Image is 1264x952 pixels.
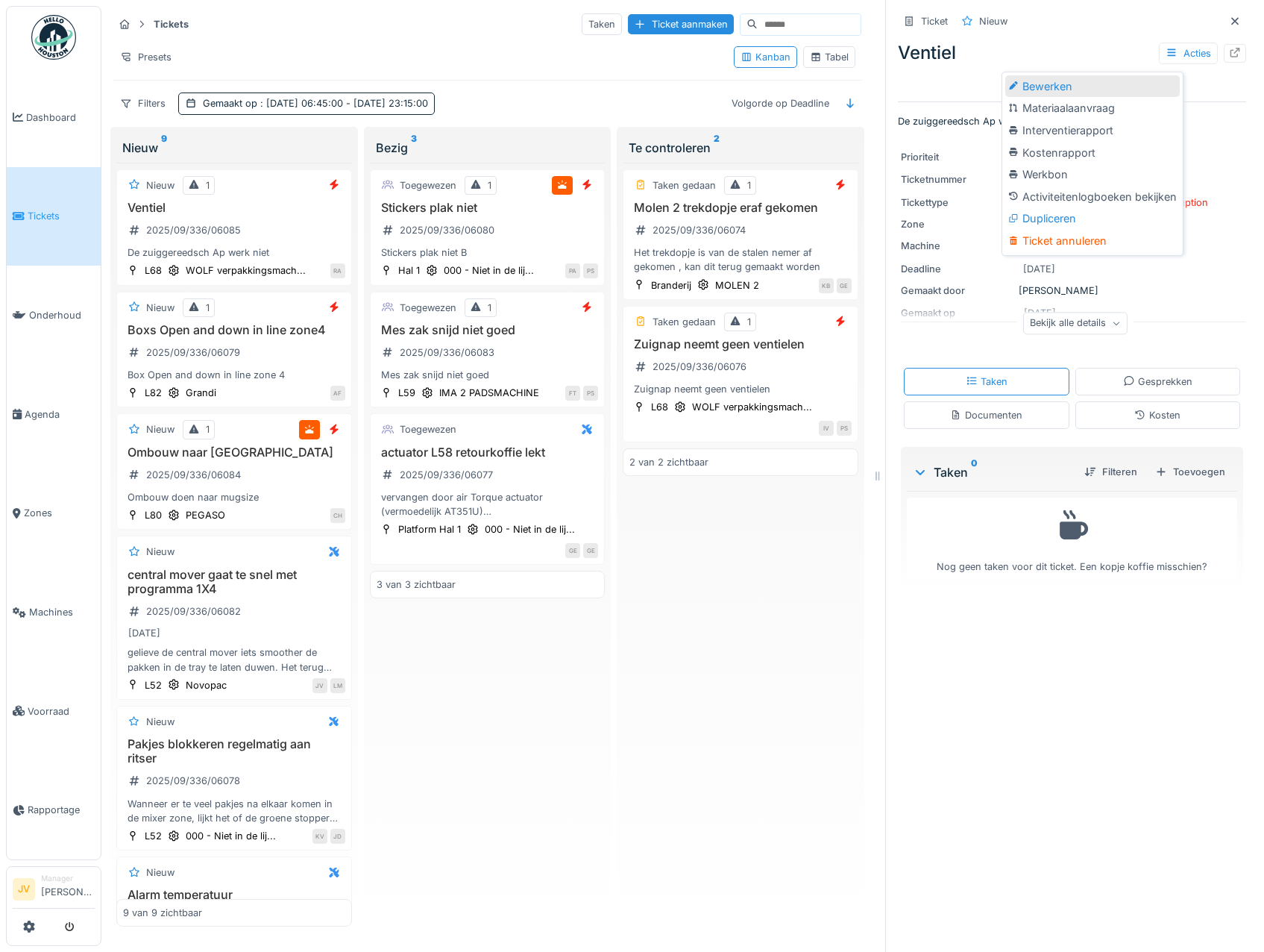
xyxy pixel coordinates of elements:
[1023,313,1128,334] div: Bekijk alle details
[123,245,345,260] div: De zuiggereedsch Ap werk niet
[312,678,327,693] div: JV
[145,829,162,843] div: L52
[921,14,948,28] div: Ticket
[146,865,174,880] div: Nieuw
[206,178,210,192] div: 1
[1149,462,1231,482] div: Toevoegen
[186,829,276,843] div: 000 - Niet in de lij...
[898,40,1246,66] div: Ventiel
[411,139,417,157] sup: 3
[901,150,1013,164] div: Prioriteit
[145,678,162,692] div: L52
[31,15,76,60] img: Badge_color-CXgf-gQk.svg
[400,178,456,192] div: Toegewezen
[1078,462,1143,482] div: Filteren
[901,284,1013,298] div: Gemaakt door
[1005,186,1180,208] div: Activiteitenlogboeken bekijken
[330,386,345,401] div: AF
[145,386,162,400] div: L82
[819,421,834,436] div: IV
[24,506,95,520] span: Zones
[565,543,580,558] div: GE
[312,829,327,844] div: KV
[146,545,174,559] div: Nieuw
[330,678,345,693] div: LM
[565,263,580,278] div: PA
[146,468,241,482] div: 2025/09/336/06084
[629,201,852,215] h3: Molen 2 trekdopje eraf gekomen
[376,139,600,157] div: Bezig
[1005,230,1180,252] div: Ticket annuleren
[377,577,456,592] div: 3 van 3 zichtbaar
[186,678,227,692] div: Novopac
[950,408,1022,422] div: Documenten
[653,178,716,192] div: Taken gedaan
[400,422,456,436] div: Toegewezen
[123,368,345,382] div: Box Open and down in line zone 4
[41,873,95,905] li: [PERSON_NAME]
[186,263,306,278] div: WOLF verpakkingsmach...
[123,201,345,215] h3: Ventiel
[123,323,345,337] h3: Boxs Open and down in line zone4
[1023,262,1055,276] div: [DATE]
[898,114,1246,128] p: De zuiggereedsch Ap werk niet
[629,139,852,157] div: Te controleren
[148,17,195,31] strong: Tickets
[123,797,345,825] div: Wanneer er te veel pakjes na elkaar komen in de mixer zone, lijkt het of de groene stopper ze nie...
[28,704,95,718] span: Voorraad
[810,50,849,64] div: Tabel
[145,508,162,522] div: L80
[901,284,1243,298] div: [PERSON_NAME]
[400,301,456,315] div: Toegewezen
[377,445,599,460] h3: actuator L58 retourkoffie lekt
[146,301,174,315] div: Nieuw
[582,13,622,35] div: Taken
[398,386,415,400] div: L59
[145,263,162,278] div: L68
[485,522,575,536] div: 000 - Niet in de lij...
[186,386,216,400] div: Grandi
[146,223,241,237] div: 2025/09/336/06085
[651,278,691,292] div: Branderij
[653,223,746,237] div: 2025/09/336/06074
[29,605,95,619] span: Machines
[629,455,708,469] div: 2 van 2 zichtbaar
[1005,97,1180,119] div: Materiaalaanvraag
[901,172,1013,187] div: Ticketnummer
[837,421,852,436] div: PS
[377,368,599,382] div: Mes zak snijd niet goed
[377,323,599,337] h3: Mes zak snijd niet goed
[583,386,598,401] div: PS
[901,217,1013,231] div: Zone
[398,263,420,278] div: Hal 1
[901,239,1013,253] div: Machine
[966,375,1007,389] div: Taken
[146,715,174,729] div: Nieuw
[714,139,720,157] sup: 2
[330,829,345,844] div: JD
[629,245,852,274] div: Het trekdopje is van de stalen nemer af gekomen , kan dit terug gemaakt worden
[398,522,461,536] div: Platform Hal 1
[123,445,345,460] h3: Ombouw naar [GEOGRAPHIC_DATA]
[28,803,95,817] span: Rapportage
[692,400,812,414] div: WOLF verpakkingsmach...
[113,93,172,114] div: Filters
[653,315,716,329] div: Taken gedaan
[1005,75,1180,98] div: Bewerken
[146,774,240,788] div: 2025/09/336/06078
[128,626,160,640] div: [DATE]
[146,422,174,436] div: Nieuw
[186,508,225,522] div: PEGASO
[916,504,1227,574] div: Nog geen taken voor dit ticket. Een kopje koffie misschien?
[203,96,428,110] div: Gemaakt op
[122,139,346,157] div: Nieuw
[377,490,599,519] div: vervangen door air Torque actuator (vermoedelijk AT351U) is op platform Hal 1
[330,508,345,523] div: CH
[913,463,1072,481] div: Taken
[400,223,494,237] div: 2025/09/336/06080
[257,98,428,109] span: : [DATE] 06:45:00 - [DATE] 23:15:00
[747,178,751,192] div: 1
[330,263,345,278] div: RA
[1134,408,1180,422] div: Kosten
[146,604,241,619] div: 2025/09/336/06082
